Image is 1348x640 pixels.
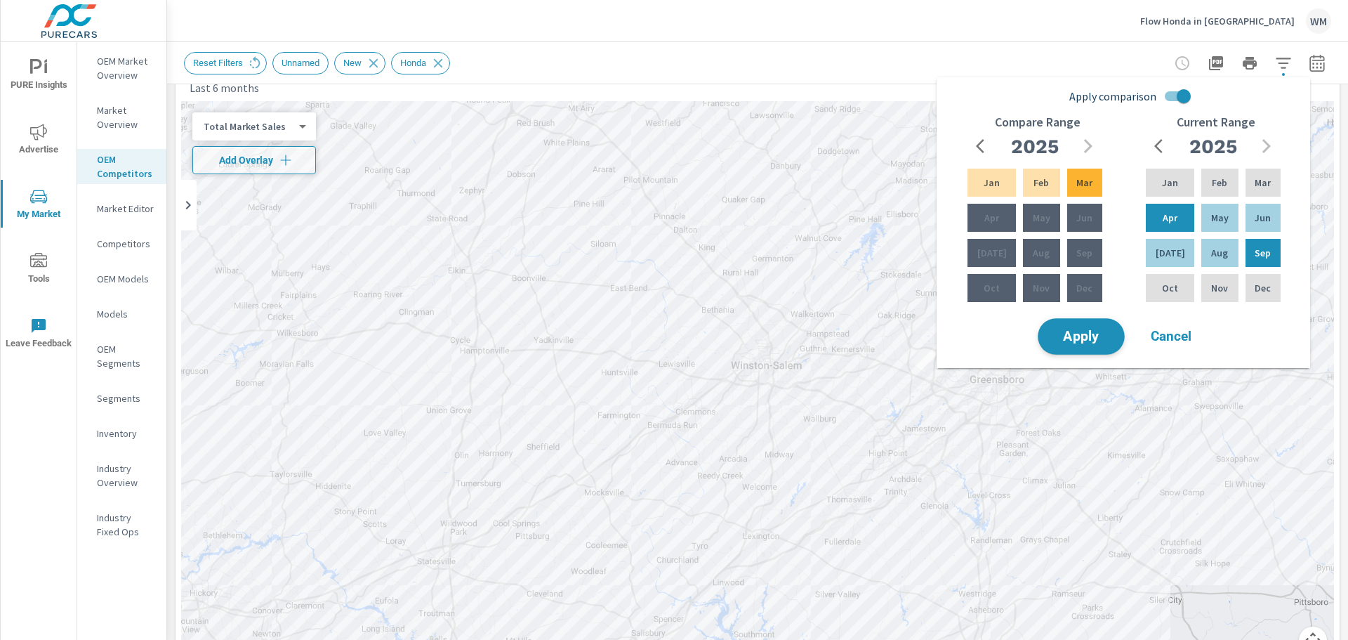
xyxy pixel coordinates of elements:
div: OEM Models [77,268,166,289]
span: Apply [1052,330,1110,344]
p: Dec [1255,281,1271,295]
div: Honda [391,52,450,74]
span: Leave Feedback [5,318,72,352]
div: Market Overview [77,100,166,135]
span: Apply comparison [1069,88,1156,105]
p: Market Editor [97,202,155,216]
p: May [1033,211,1050,225]
span: Tools [5,253,72,287]
p: Apr [984,211,999,225]
p: Jun [1076,211,1092,225]
button: Select Date Range [1303,49,1331,77]
p: OEM Market Overview [97,54,155,82]
p: Jun [1255,211,1271,225]
div: WM [1306,8,1331,34]
button: Print Report [1236,49,1264,77]
p: OEM Models [97,272,155,286]
h6: Compare Range [995,115,1081,129]
p: Feb [1212,176,1227,190]
p: Segments [97,391,155,405]
p: Flow Honda in [GEOGRAPHIC_DATA] [1140,15,1295,27]
span: My Market [5,188,72,223]
p: OEM Competitors [97,152,155,181]
p: Industry Fixed Ops [97,511,155,539]
div: OEM Market Overview [77,51,166,86]
p: Competitors [97,237,155,251]
p: Aug [1033,246,1050,260]
div: Industry Fixed Ops [77,507,166,542]
button: Add Overlay [192,146,316,174]
p: Sep [1076,246,1092,260]
div: Segments [77,388,166,409]
p: Total Market Sales [204,120,293,133]
button: "Export Report to PDF" [1202,49,1230,77]
p: Mar [1076,176,1092,190]
p: Feb [1033,176,1049,190]
span: New [335,58,370,68]
p: Sep [1255,246,1271,260]
button: Apply [1038,318,1125,355]
p: Market Overview [97,103,155,131]
p: Jan [1162,176,1178,190]
div: Market Editor [77,198,166,219]
p: Oct [1162,281,1178,295]
p: Jan [984,176,1000,190]
p: Mar [1255,176,1271,190]
div: Inventory [77,423,166,444]
p: Last 6 months [190,79,259,96]
div: OEM Competitors [77,149,166,184]
span: PURE Insights [5,59,72,93]
h2: 2025 [1011,134,1059,159]
span: Reset Filters [185,58,251,68]
p: Industry Overview [97,462,155,490]
p: Aug [1211,246,1228,260]
p: Dec [1076,281,1092,295]
p: May [1211,211,1229,225]
div: Total Market Sales [192,120,305,133]
p: [DATE] [1156,246,1185,260]
div: nav menu [1,42,77,365]
p: Apr [1163,211,1177,225]
p: Nov [1211,281,1228,295]
span: Advertise [5,124,72,158]
p: OEM Segments [97,342,155,370]
p: Oct [984,281,1000,295]
div: Reset Filters [184,52,267,74]
button: Cancel [1129,319,1213,354]
div: OEM Segments [77,339,166,374]
div: Competitors [77,233,166,254]
div: Industry Overview [77,458,166,493]
div: Models [77,303,166,325]
span: Add Overlay [199,153,310,167]
p: [DATE] [977,246,1007,260]
h6: Current Range [1177,115,1255,129]
span: Cancel [1143,330,1199,343]
h2: 2025 [1189,134,1237,159]
p: Models [97,307,155,321]
span: Honda [392,58,435,68]
p: Nov [1033,281,1050,295]
div: New [334,52,385,74]
span: Unnamed [273,58,328,68]
p: Inventory [97,426,155,440]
